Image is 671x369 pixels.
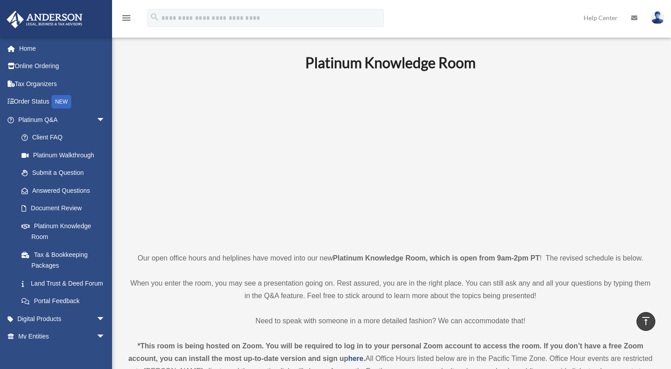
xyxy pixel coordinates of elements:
[364,355,365,362] strong: .
[13,146,119,164] a: Platinum Walkthrough
[121,13,132,23] i: menu
[13,217,114,246] a: Platinum Knowledge Room
[96,310,114,328] span: arrow_drop_down
[128,342,643,362] strong: *This room is being hosted on Zoom. You will be required to log in to your personal Zoom account ...
[6,328,119,346] a: My Entitiesarrow_drop_down
[6,93,119,111] a: Order StatusNEW
[6,310,119,328] a: Digital Productsarrow_drop_down
[128,252,653,265] p: Our open office hours and helplines have moved into our new ! The revised schedule is below.
[96,111,114,129] span: arrow_drop_down
[128,315,653,327] p: Need to speak with someone in a more detailed fashion? We can accommodate that!
[13,164,119,182] a: Submit a Question
[13,274,119,292] a: Land Trust & Deed Forum
[13,200,119,217] a: Document Review
[6,57,119,75] a: Online Ordering
[348,355,364,362] a: here
[121,16,132,23] a: menu
[256,84,525,235] iframe: 231110_Toby_KnowledgeRoom
[52,95,71,109] div: NEW
[333,254,540,262] strong: Platinum Knowledge Room, which is open from 9am-2pm PT
[6,111,119,129] a: Platinum Q&Aarrow_drop_down
[305,54,476,71] b: Platinum Knowledge Room
[13,246,119,274] a: Tax & Bookkeeping Packages
[13,292,119,310] a: Portal Feedback
[651,11,664,24] img: User Pic
[128,277,653,302] p: When you enter the room, you may see a presentation going on. Rest assured, you are in the right ...
[96,328,114,346] span: arrow_drop_down
[150,12,160,22] i: search
[13,182,119,200] a: Answered Questions
[6,75,119,93] a: Tax Organizers
[6,39,119,57] a: Home
[13,129,119,147] a: Client FAQ
[636,312,655,331] a: vertical_align_top
[641,316,651,326] i: vertical_align_top
[4,11,85,28] img: Anderson Advisors Platinum Portal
